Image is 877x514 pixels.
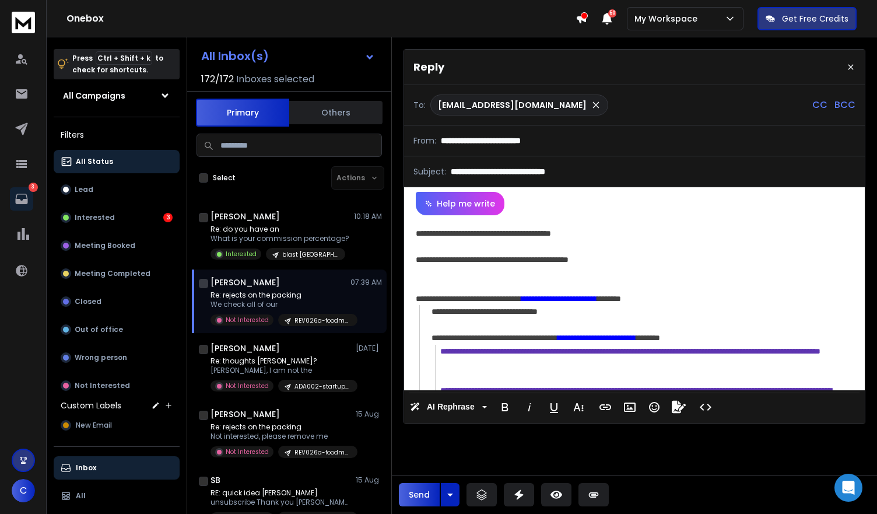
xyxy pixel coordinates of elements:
p: Not Interested [75,381,130,390]
p: All Status [76,157,113,166]
a: 3 [10,187,33,211]
button: Wrong person [54,346,180,369]
button: Meeting Completed [54,262,180,285]
button: All Status [54,150,180,173]
p: unsubscribe Thank you [PERSON_NAME] [211,498,350,507]
p: Re: thoughts [PERSON_NAME]? [211,356,350,366]
button: Inbox [54,456,180,480]
p: Not Interested [226,447,269,456]
p: Interested [75,213,115,222]
p: 07:39 AM [350,278,382,287]
p: All [76,491,86,501]
p: Subject: [413,166,446,177]
button: Insert Link (Ctrl+K) [594,396,616,419]
button: Not Interested [54,374,180,397]
span: AI Rephrase [425,402,477,412]
button: Insert Image (Ctrl+P) [619,396,641,419]
button: New Email [54,414,180,437]
p: My Workspace [634,13,702,25]
p: Inbox [76,463,96,473]
p: Meeting Booked [75,241,135,250]
button: Code View [694,396,717,419]
button: Out of office [54,318,180,341]
h3: Filters [54,127,180,143]
p: 15 Aug [356,475,382,485]
h1: [PERSON_NAME] [211,342,280,354]
p: 10:18 AM [354,212,382,221]
p: To: [413,99,426,111]
p: Not interested, please remove me [211,432,350,441]
h1: SB [211,474,220,486]
button: Get Free Credits [757,7,857,30]
button: All Inbox(s) [192,44,384,68]
button: Lead [54,178,180,201]
label: Select [213,173,236,183]
button: Underline (Ctrl+U) [543,396,565,419]
p: blast [GEOGRAPHIC_DATA] [282,250,338,259]
button: All [54,484,180,508]
p: Meeting Completed [75,269,150,278]
p: Interested [226,250,257,258]
p: Get Free Credits [782,13,848,25]
span: Ctrl + Shift + k [96,51,152,65]
p: [DATE] [356,344,382,353]
p: BCC [834,98,855,112]
h3: Custom Labels [61,400,121,411]
p: Not Interested [226,316,269,324]
h3: Inboxes selected [236,72,314,86]
p: Re: rejects on the packing [211,291,350,300]
button: All Campaigns [54,84,180,107]
p: REV026a-foodmanufacturersvisionai-nonOL-DM [294,448,350,457]
button: Signature [668,396,690,419]
button: Others [289,100,383,125]
p: Not Interested [226,382,269,390]
span: 50 [608,9,616,18]
p: What is your commission percentage? [211,234,349,243]
button: Meeting Booked [54,234,180,257]
button: Closed [54,290,180,313]
p: [EMAIL_ADDRESS][DOMAIN_NAME] [438,99,587,111]
div: Open Intercom Messenger [834,474,862,502]
p: Re: do you have an [211,225,349,234]
button: Help me write [416,192,504,215]
button: C [12,479,35,502]
p: We check all of our [211,300,350,309]
p: REV026a-foodmanufacturersvisionai-nonOL-DM [294,316,350,325]
p: Wrong person [75,353,127,362]
p: Press to check for shortcuts. [72,53,163,76]
p: ADA002-startups-30dayprototype [294,382,350,391]
h1: Onebox [66,12,576,26]
p: RE: quick idea [PERSON_NAME] [211,488,350,498]
p: Out of office [75,325,123,334]
p: [PERSON_NAME], I am not the [211,366,350,375]
div: 3 [163,213,173,222]
h1: [PERSON_NAME] [211,211,280,222]
button: AI Rephrase [408,396,489,419]
p: Reply [413,59,444,75]
p: Lead [75,185,93,194]
h1: All Inbox(s) [201,50,269,62]
p: Re: rejects on the packing [211,422,350,432]
button: More Text [567,396,590,419]
span: New Email [76,421,112,430]
h1: All Campaigns [63,90,125,102]
button: Emoticons [643,396,665,419]
button: Italic (Ctrl+I) [518,396,541,419]
img: logo [12,12,35,33]
span: 172 / 172 [201,72,234,86]
h1: [PERSON_NAME] [211,277,280,288]
h1: [PERSON_NAME] [211,408,280,420]
p: From: [413,135,436,146]
button: Bold (Ctrl+B) [494,396,516,419]
button: Send [399,483,440,506]
p: CC [812,98,827,112]
p: Closed [75,297,101,306]
button: Interested3 [54,206,180,229]
p: 15 Aug [356,410,382,419]
button: Primary [196,99,289,127]
p: 3 [29,183,38,192]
